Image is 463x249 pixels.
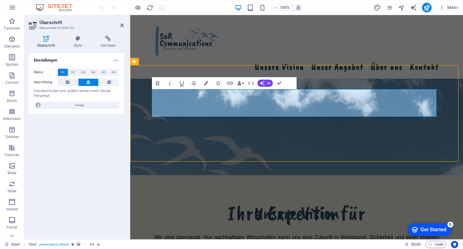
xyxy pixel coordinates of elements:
button: H5 [99,69,109,76]
button: Colors [200,77,212,89]
p: Tabellen [5,134,19,139]
h4: Überschrift [29,36,66,48]
button: HTML [245,77,257,89]
h4: Einstellungen [29,53,124,64]
h6: Session-Zeit [405,241,421,248]
button: Italic (Ctrl+I) [164,77,175,89]
i: Bei Größenänderung Zoomstufe automatisch an das gewählte Gerät anpassen. [296,5,301,10]
span: . preset-text-v2-default [39,241,69,248]
h2: Überschrift [39,20,124,25]
button: 100% [271,4,292,11]
p: Elemente [5,44,20,49]
p: Akkordeon [3,116,21,121]
span: Design [43,102,117,109]
p: Features [5,153,19,157]
button: design [374,4,381,11]
span: AI [267,81,270,85]
p: Footer [7,225,17,230]
button: pages [386,4,393,11]
button: Klicke hier, um den Vorschau-Modus zu verlassen [134,4,141,11]
span: Code [428,241,443,248]
button: Design [34,102,119,109]
span: Mehr [439,5,458,11]
span: : [415,242,416,247]
button: H3 [78,69,88,76]
i: Element verfügt über einen Hintergrund [77,243,80,246]
label: Ausrichtung [34,79,58,86]
label: Ebene [34,69,58,76]
span: H4 [91,69,95,76]
span: H1 [61,69,65,76]
button: Underline (Ctrl+U) [176,77,187,89]
i: Navigator [398,4,405,11]
button: H6 [109,69,119,76]
button: Icons [212,77,224,89]
i: AI Writer [410,4,417,11]
span: H5 [102,69,106,76]
p: Spalten [6,62,18,67]
span: H6 [112,69,116,76]
i: Veröffentlichen [423,4,430,11]
button: reload [146,4,153,11]
p: Boxen [7,98,17,103]
p: Header [6,207,18,212]
h4: Style [66,36,92,48]
i: Seite neu laden [146,4,153,11]
button: Link [224,77,236,89]
h6: 100% [280,4,290,11]
i: Element enthält eine Animation [97,243,100,246]
div: Standard-Farben und -größen werden unter Design festgelegt. [34,89,119,99]
i: Seiten (Strg+Alt+S) [386,4,393,11]
span: H3 [81,69,85,76]
h4: Verlinken [92,36,124,48]
button: Code [426,241,446,248]
button: publish [422,3,432,12]
button: Usercentrics [451,241,458,248]
i: Dieses Element ist ein anpassbares Preset [71,243,74,246]
button: navigator [398,4,405,11]
p: Content [5,80,19,85]
span: 00 00 [411,241,420,248]
span: Klick zum Auswählen. Doppelklick zum Bearbeiten [90,241,95,248]
div: 5 [45,1,51,7]
button: H4 [89,69,99,76]
button: Data Bindings [236,77,245,89]
p: Favoriten [4,26,20,31]
button: Strikethrough [188,77,200,89]
span: Klick zum Auswählen. Doppelklick zum Bearbeiten [29,241,36,248]
button: text_generator [410,4,417,11]
h3: Element #ed-813846702 [39,25,112,31]
p: Bilder [8,171,17,175]
span: H2 [71,69,75,76]
p: Slider [8,189,17,194]
button: H1 [58,69,68,76]
button: Confirm (Ctrl+⏎) [273,77,285,89]
div: Get Started 5 items remaining, 0% complete [5,3,49,16]
h1: Ihre Expertin für [24,184,309,212]
button: Mehr [436,3,460,12]
img: Editor Logo [35,4,80,11]
button: AI [257,80,273,87]
button: H2 [68,69,78,76]
i: Design (Strg+Alt+Y) [374,4,381,11]
a: Klick, um Auswahl aufzuheben. Doppelklick öffnet Seitenverwaltung [5,241,20,248]
button: Bold (Ctrl+B) [152,77,163,89]
nav: breadcrumb [29,241,100,248]
div: Get Started [18,7,44,12]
